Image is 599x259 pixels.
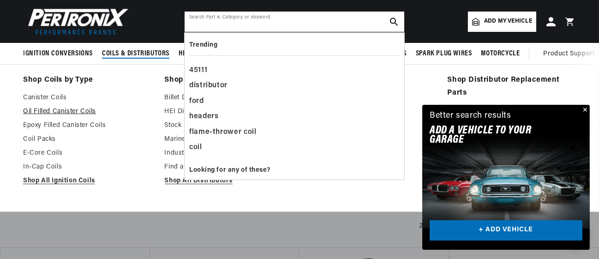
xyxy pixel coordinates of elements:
a: Stock Look Distributors [165,120,294,131]
button: Close [579,105,590,116]
div: distributor [189,78,400,94]
a: Shop All Ignition Coils [23,175,152,187]
a: Industrial Distributors [165,148,294,159]
summary: Coils & Distributors [97,43,174,65]
a: Epoxy Filled Canister Coils [23,120,152,131]
div: headers [189,109,400,125]
div: coil [189,140,400,156]
a: Canister Coils [23,92,152,103]
b: Looking for any of these? [189,167,270,174]
span: Motorcycle [481,49,520,59]
summary: Spark Plug Wires [411,43,477,65]
h2: Add A VEHICLE to your garage [430,126,559,145]
div: 45111 [189,63,400,78]
summary: Product Support [543,43,599,65]
div: flame-thrower coil [189,125,400,140]
span: Ignition Conversions [23,49,93,59]
span: Spark Plug Wires [416,49,472,59]
a: + ADD VEHICLE [430,220,582,241]
span: Product Support [543,49,594,59]
a: Shop Distributor Replacement Parts [448,74,576,99]
a: Shop Distributors by Type [165,74,294,87]
b: Trending [189,42,217,48]
a: Billet Distributors [165,92,294,103]
a: In-Cap Coils [23,162,152,173]
a: Oil Filled Canister Coils [23,106,152,117]
span: Add my vehicle [484,17,532,26]
a: Add my vehicle [468,12,536,32]
div: ford [189,94,400,109]
span: 2362 results [419,223,455,229]
a: Marine Distributors [165,134,294,145]
button: search button [384,12,404,32]
span: Coils & Distributors [102,49,169,59]
div: Better search results [430,109,511,123]
a: HEI Distributors [165,106,294,117]
a: Shop All Distributors [165,175,294,187]
a: Coil Packs [23,134,152,145]
summary: Motorcycle [476,43,524,65]
summary: Ignition Conversions [23,43,97,65]
a: E-Core Coils [23,148,152,159]
img: Pertronix [23,6,129,37]
a: Find a Distributor for Your Vehicle [165,162,294,173]
a: Shop Coils by Type [23,74,152,87]
input: Search Part #, Category or Keyword [185,12,404,32]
